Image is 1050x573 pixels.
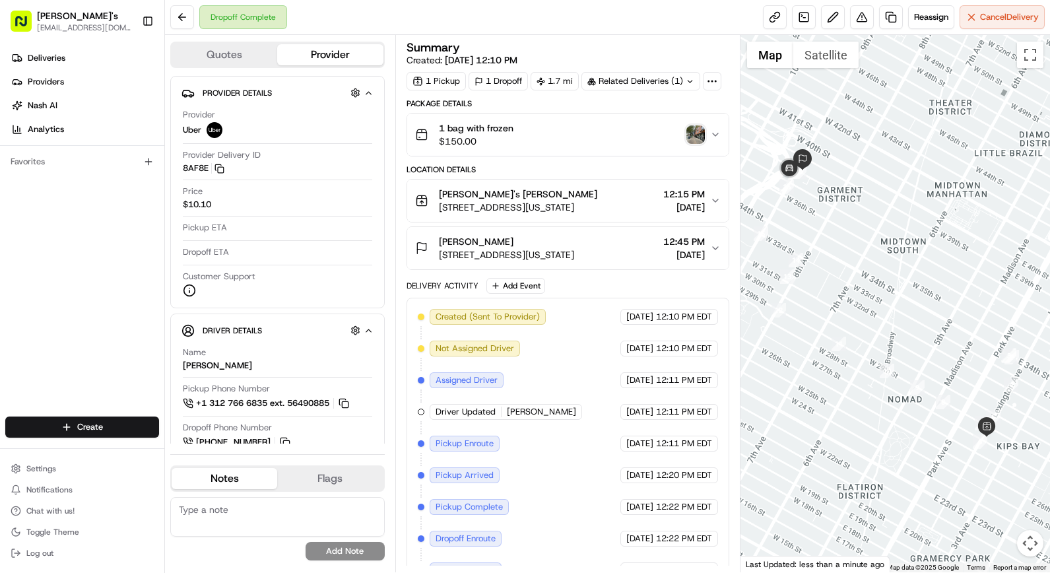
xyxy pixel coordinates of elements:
[910,380,925,395] div: 9
[183,271,255,283] span: Customer Support
[5,417,159,438] button: Create
[5,119,164,140] a: Analytics
[887,564,959,571] span: Map data ©2025 Google
[439,201,597,214] span: [STREET_ADDRESS][US_STATE]
[37,9,118,22] button: [PERSON_NAME]'s
[5,502,159,520] button: Chat with us!
[656,533,712,545] span: 12:22 PM EDT
[469,72,528,90] div: 1 Dropoff
[181,82,374,104] button: Provider Details
[1017,42,1043,68] button: Toggle fullscreen view
[407,164,729,175] div: Location Details
[656,374,712,386] span: 12:11 PM EDT
[436,438,494,450] span: Pickup Enroute
[656,501,712,513] span: 12:22 PM EDT
[993,564,1046,571] a: Report a map error
[439,235,513,248] span: [PERSON_NAME]
[407,72,466,90] div: 1 Pickup
[1001,348,1016,362] div: 1
[908,5,954,29] button: Reassign
[656,311,712,323] span: 12:10 PM EDT
[183,347,206,358] span: Name
[407,53,517,67] span: Created:
[203,325,262,336] span: Driver Details
[980,11,1039,23] span: Cancel Delivery
[436,406,496,418] span: Driver Updated
[439,121,513,135] span: 1 bag with frozen
[5,481,159,499] button: Notifications
[172,44,277,65] button: Quotes
[183,199,211,211] span: $10.10
[686,125,705,144] button: photo_proof_of_delivery image
[207,122,222,138] img: uber-new-logo.jpeg
[793,42,859,68] button: Show satellite imagery
[183,422,272,434] span: Dropoff Phone Number
[436,374,498,386] span: Assigned Driver
[780,269,795,284] div: 13
[973,434,987,449] div: 6
[26,463,56,474] span: Settings
[183,222,227,234] span: Pickup ETA
[832,337,846,351] div: 11
[183,360,252,372] div: [PERSON_NAME]
[5,5,137,37] button: [PERSON_NAME]'s[EMAIL_ADDRESS][DOMAIN_NAME]
[5,459,159,478] button: Settings
[407,227,729,269] button: [PERSON_NAME][STREET_ADDRESS][US_STATE]12:45 PM[DATE]
[986,410,1001,424] div: 5
[183,246,229,258] span: Dropoff ETA
[203,88,272,98] span: Provider Details
[277,468,383,489] button: Flags
[181,320,374,341] button: Driver Details
[436,311,540,323] span: Created (Sent To Provider)
[507,406,576,418] span: [PERSON_NAME]
[183,396,351,411] a: +1 312 766 6835 ext. 56490885
[581,72,700,90] div: Related Deliveries (1)
[754,226,768,241] div: 15
[172,468,277,489] button: Notes
[5,523,159,541] button: Toggle Theme
[436,343,514,354] span: Not Assigned Driver
[28,52,65,64] span: Deliveries
[196,436,271,448] span: [PHONE_NUMBER]
[436,469,494,481] span: Pickup Arrived
[183,109,215,121] span: Provider
[1002,349,1016,363] div: 3
[936,395,950,409] div: 8
[486,278,545,294] button: Add Event
[663,187,705,201] span: 12:15 PM
[626,374,653,386] span: [DATE]
[5,151,159,172] div: Favorites
[747,42,793,68] button: Show street map
[744,555,787,572] img: Google
[407,281,478,291] div: Delivery Activity
[196,397,329,409] span: +1 312 766 6835 ext. 56490885
[656,438,712,450] span: 12:11 PM EDT
[183,383,270,395] span: Pickup Phone Number
[626,311,653,323] span: [DATE]
[407,42,460,53] h3: Summary
[960,5,1045,29] button: CancelDelivery
[436,501,503,513] span: Pickup Complete
[26,485,73,495] span: Notifications
[77,421,103,433] span: Create
[975,416,989,430] div: 7
[407,98,729,109] div: Package Details
[626,533,653,545] span: [DATE]
[277,44,383,65] button: Provider
[626,438,653,450] span: [DATE]
[183,435,292,450] a: [PHONE_NUMBER]
[663,235,705,248] span: 12:45 PM
[789,253,803,267] div: 14
[407,114,729,156] button: 1 bag with frozen$150.00photo_proof_of_delivery image
[1017,530,1043,556] button: Map camera controls
[439,187,597,201] span: [PERSON_NAME]'s [PERSON_NAME]
[407,180,729,222] button: [PERSON_NAME]'s [PERSON_NAME][STREET_ADDRESS][US_STATE]12:15 PM[DATE]
[37,22,131,33] span: [EMAIL_ADDRESS][DOMAIN_NAME]
[5,48,164,69] a: Deliveries
[5,95,164,116] a: Nash AI
[663,201,705,214] span: [DATE]
[656,406,712,418] span: 12:11 PM EDT
[656,343,712,354] span: 12:10 PM EDT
